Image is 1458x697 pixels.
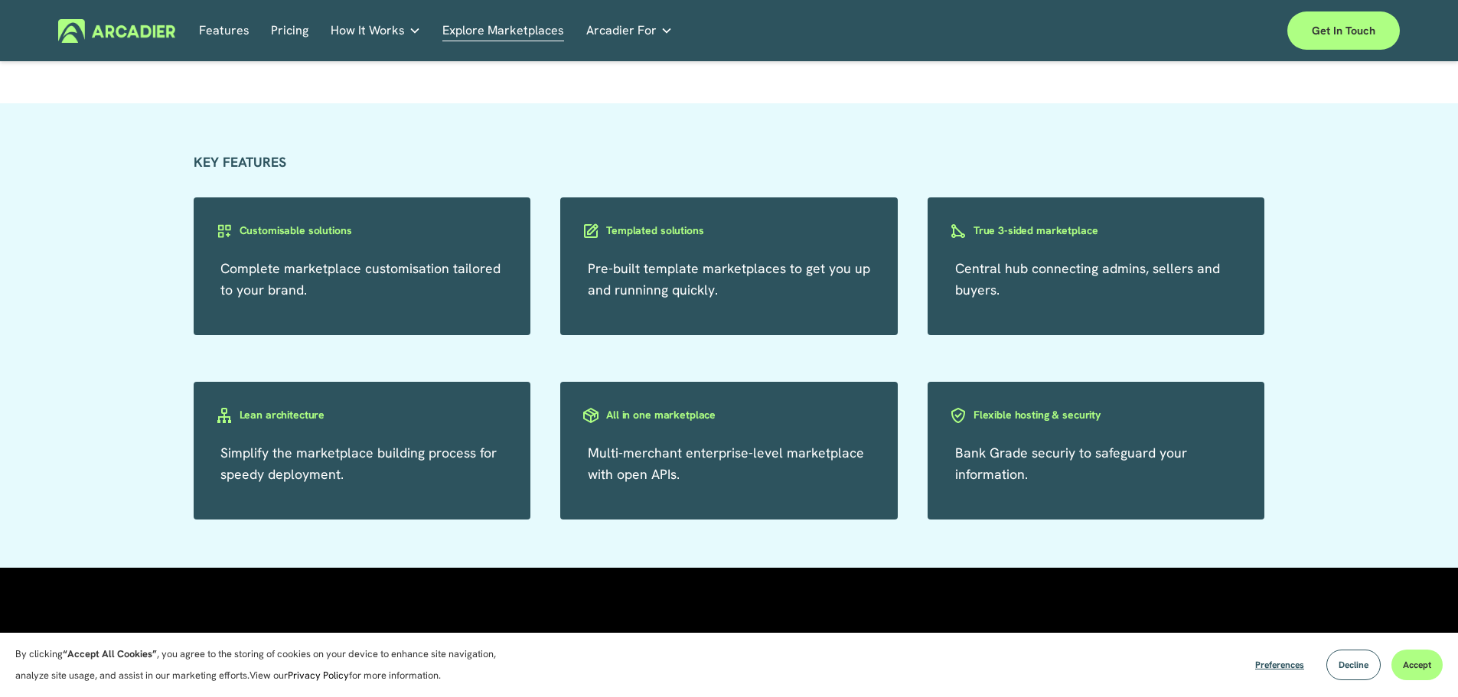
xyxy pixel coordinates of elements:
a: True 3-sided marketplace [928,220,1265,239]
a: Lean architecture [194,405,531,424]
a: Explore Marketplaces [442,19,564,43]
h3: All in one marketplace [606,408,716,422]
span: Decline [1339,659,1368,671]
h3: True 3-sided marketplace [974,223,1098,238]
a: All in one marketplace [560,405,898,424]
span: Preferences [1255,659,1304,671]
img: Arcadier [58,19,175,43]
p: By clicking , you agree to the storing of cookies on your device to enhance site navigation, anal... [15,643,513,686]
strong: “Accept All Cookies” [63,647,157,660]
a: Flexible hosting & security [928,405,1265,424]
button: Decline [1326,650,1381,680]
h3: Lean architecture [240,408,325,422]
span: How It Works [331,20,405,41]
a: Pricing [271,19,308,43]
a: Customisable solutions [194,220,531,239]
a: Privacy Policy [288,669,349,682]
a: Templated solutions [560,220,898,239]
h3: Flexible hosting & security [974,408,1101,422]
strong: KEY FEATURES [194,153,286,171]
span: Arcadier For [586,20,657,41]
iframe: Chat Widget [1381,624,1458,697]
a: folder dropdown [586,19,673,43]
a: Get in touch [1287,11,1400,50]
h3: Customisable solutions [240,223,352,238]
a: folder dropdown [331,19,421,43]
button: Preferences [1244,650,1316,680]
h3: Templated solutions [606,223,703,238]
span: Customer reviews [194,626,391,658]
a: Features [199,19,250,43]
